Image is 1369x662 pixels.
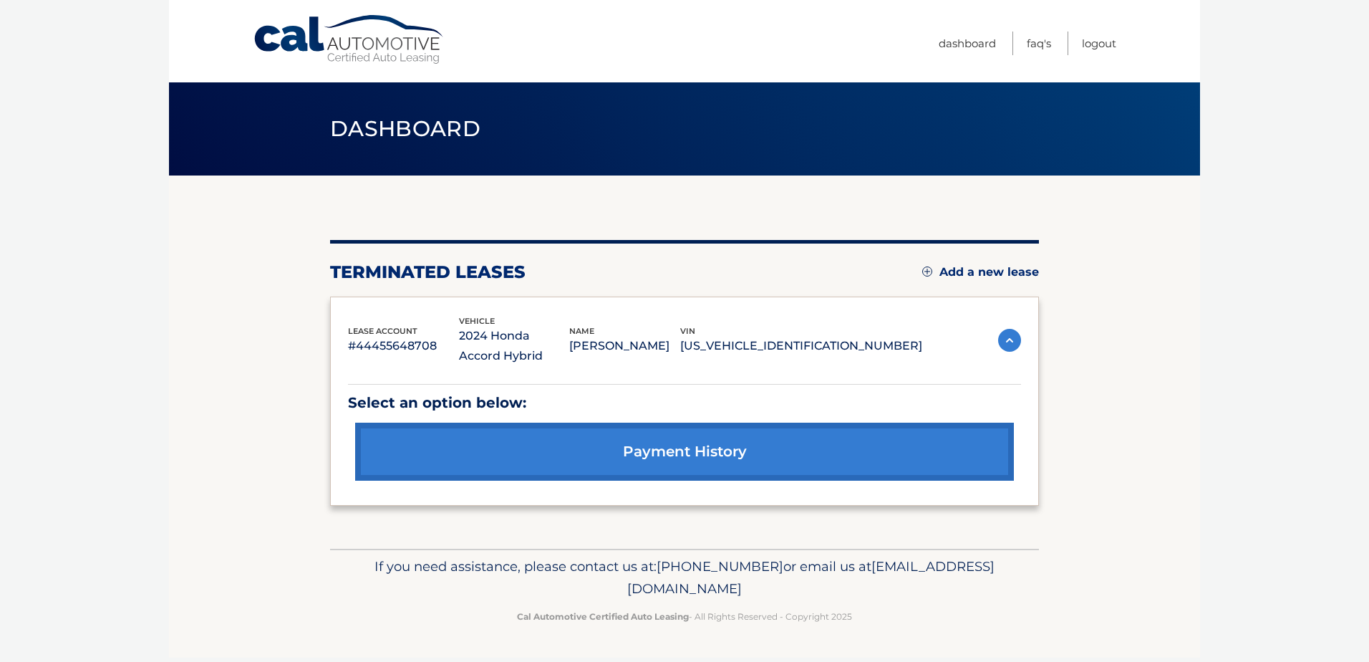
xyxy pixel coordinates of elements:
[657,558,783,575] span: [PHONE_NUMBER]
[339,555,1030,601] p: If you need assistance, please contact us at: or email us at
[939,32,996,55] a: Dashboard
[459,316,495,326] span: vehicle
[348,336,459,356] p: #44455648708
[1082,32,1116,55] a: Logout
[330,262,526,283] h2: terminated leases
[922,265,1039,279] a: Add a new lease
[569,336,680,356] p: [PERSON_NAME]
[1027,32,1051,55] a: FAQ's
[348,390,1021,416] p: Select an option below:
[459,326,570,366] p: 2024 Honda Accord Hybrid
[680,326,695,336] span: vin
[348,326,417,336] span: lease account
[339,609,1030,624] p: - All Rights Reserved - Copyright 2025
[680,336,922,356] p: [US_VEHICLE_IDENTIFICATION_NUMBER]
[253,14,446,65] a: Cal Automotive
[355,423,1014,481] a: payment history
[922,267,932,277] img: add.svg
[569,326,594,336] span: name
[330,115,480,142] span: Dashboard
[998,329,1021,352] img: accordion-active.svg
[517,611,689,622] strong: Cal Automotive Certified Auto Leasing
